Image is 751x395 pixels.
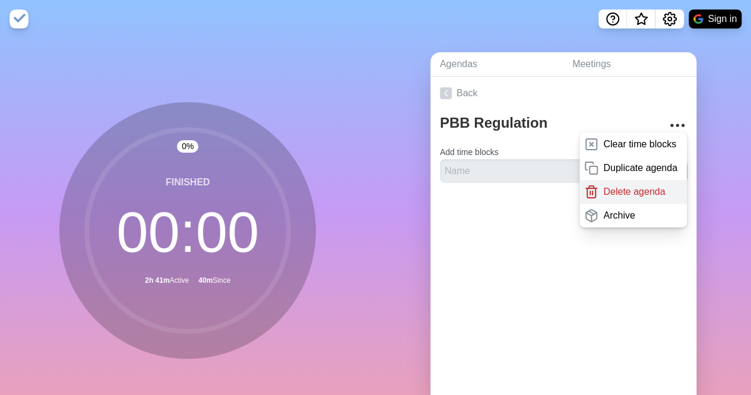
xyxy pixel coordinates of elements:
input: Name [440,159,620,183]
button: More [666,113,689,137]
img: google logo [693,14,703,24]
a: Meetings [563,52,696,77]
button: Help [598,10,627,29]
button: Sign in [689,10,742,29]
button: What’s new [627,10,655,29]
p: Clear time blocks [603,137,676,151]
p: Archive [603,208,635,223]
button: Settings [655,10,684,29]
p: Delete agenda [603,185,665,199]
p: Duplicate agenda [603,161,677,175]
label: Add time blocks [440,147,499,157]
a: Back [430,77,696,110]
img: timeblocks logo [9,10,28,29]
a: Agendas [430,52,563,77]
